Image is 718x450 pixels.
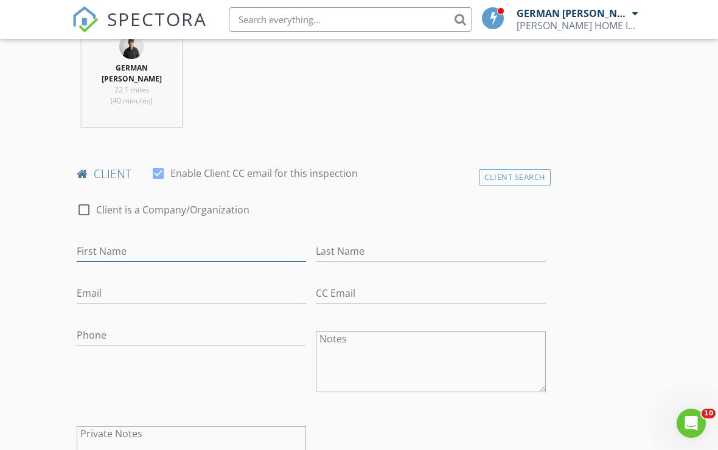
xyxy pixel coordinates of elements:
[102,63,162,84] strong: GERMAN [PERSON_NAME]
[517,7,629,19] div: GERMAN [PERSON_NAME]
[114,85,149,95] span: 22.1 miles
[77,166,546,182] h4: client
[107,6,207,32] span: SPECTORA
[72,16,207,42] a: SPECTORA
[170,167,358,179] label: Enable Client CC email for this inspection
[111,95,152,106] span: (40 minutes)
[119,35,144,59] img: thumbnail_img_1216.jpg
[96,204,249,216] label: Client is a Company/Organization
[677,409,706,438] iframe: Intercom live chat
[517,19,638,32] div: LEE HOME INSPECTIONS LLC
[72,6,99,33] img: The Best Home Inspection Software - Spectora
[229,7,472,32] input: Search everything...
[702,409,716,418] span: 10
[479,169,551,185] div: Client Search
